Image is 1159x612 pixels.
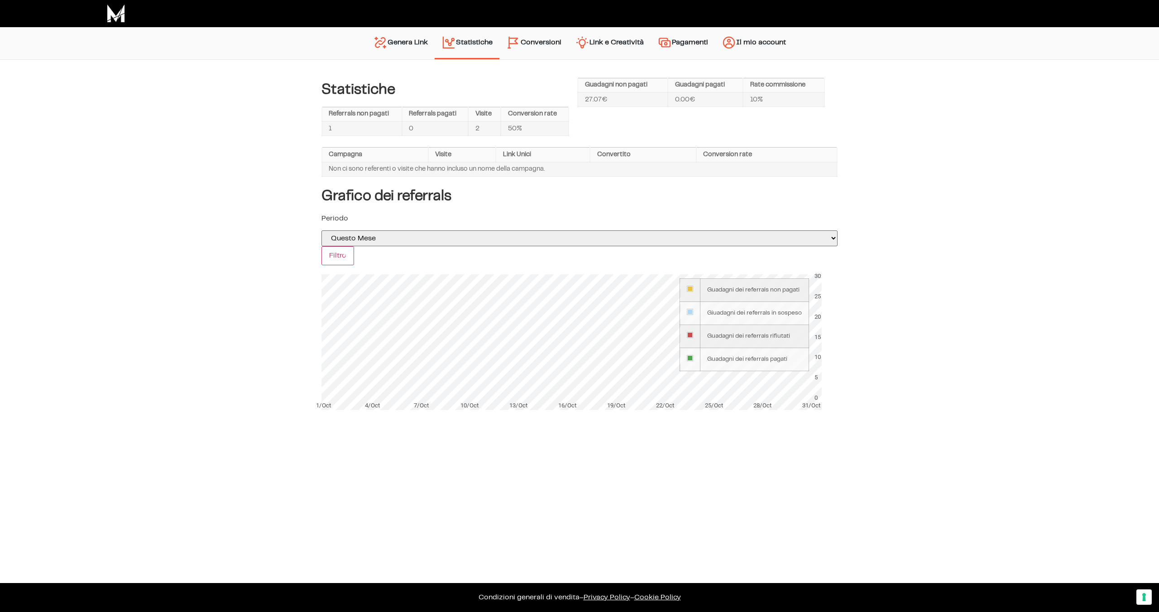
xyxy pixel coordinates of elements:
img: stats.svg [441,35,456,50]
td: 1 [322,121,402,136]
div: 15 [814,333,822,342]
td: 50% [501,121,569,136]
td: 0 [402,121,469,136]
th: Guadagni pagati [668,78,743,93]
td: Giuadagni dei referrals in sospeso [700,302,809,325]
span: Cookie Policy [634,594,681,601]
div: 16/Oct [545,401,590,410]
nav: Menu principale [366,27,793,59]
div: 5 [814,373,822,382]
a: Conversioni [499,32,568,55]
img: creativity.svg [575,35,589,50]
th: Visite [428,148,496,162]
div: 30 [814,272,822,281]
input: Filtro [321,246,354,265]
div: 4/Oct [350,401,395,410]
div: 13/Oct [496,401,541,410]
button: Le tue preferenze relative al consenso per le tecnologie di tracciamento [1136,589,1152,605]
th: Convertito [590,148,696,162]
th: Rate commissione [743,78,824,93]
img: payments.svg [657,35,672,50]
select: selected='selected' [321,230,838,246]
h4: Statistiche [321,81,569,98]
td: Guadagni dei referrals non pagati [700,279,809,302]
h4: Grafico dei referrals [321,188,838,204]
th: Referrals non pagati [322,107,402,122]
th: Referrals pagati [402,107,469,122]
div: 1/Oct [301,401,346,410]
div: 19/Oct [594,401,639,410]
div: 31/Oct [789,401,834,410]
th: Conversion rate [501,107,569,122]
a: Pagamenti [651,32,715,55]
a: Privacy Policy [584,594,630,601]
td: 27.07€ [578,92,668,107]
a: Link e Creatività [568,32,651,55]
p: – – [9,592,1150,603]
img: account.svg [722,35,736,50]
td: Guadagni dei referrals rifiutati [700,325,809,348]
div: 7/Oct [398,401,444,410]
th: Visite [468,107,501,122]
a: Condizioni generali di vendita [479,594,579,601]
div: 0 [814,393,822,402]
div: 20 [814,312,822,321]
a: Il mio account [715,32,793,55]
iframe: Customerly Messenger Launcher [7,577,34,604]
td: Non ci sono referenti o visite che hanno incluso un nome della campagna. [322,162,837,177]
td: 0.00€ [668,92,743,107]
td: 2 [468,121,501,136]
a: Genera Link [366,32,435,55]
div: 25 [814,292,822,301]
th: Guadagni non pagati [578,78,668,93]
td: Guadagni dei referrals pagati [700,348,809,371]
p: Periodo [321,213,838,224]
img: generate-link.svg [373,35,388,50]
div: 28/Oct [740,401,785,410]
div: 10 [814,353,822,362]
th: Campagna [322,148,428,162]
a: Statistiche [435,32,499,53]
th: Link Unici [496,148,590,162]
td: 10% [743,92,824,107]
div: 22/Oct [642,401,688,410]
div: 10/Oct [447,401,492,410]
img: conversion-2.svg [506,35,521,50]
div: 25/Oct [691,401,737,410]
th: Conversion rate [696,148,837,162]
